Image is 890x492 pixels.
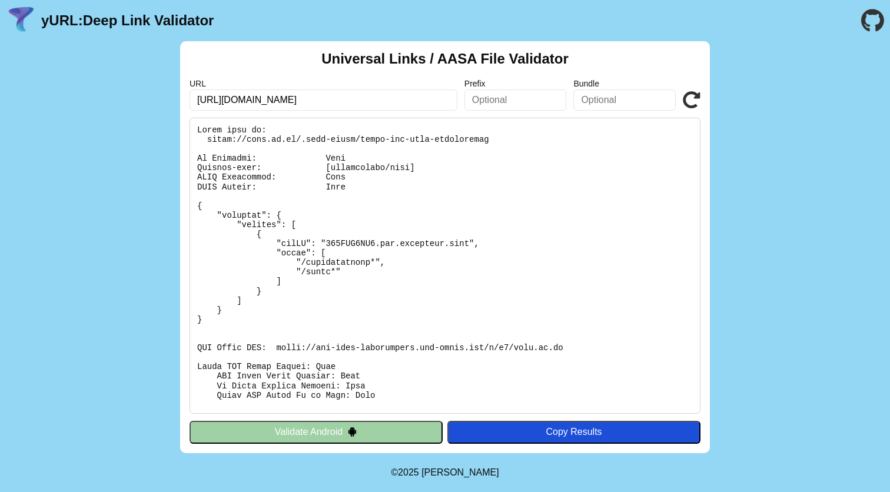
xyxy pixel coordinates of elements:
button: Copy Results [447,421,700,443]
input: Required [190,89,457,111]
label: Prefix [464,79,567,88]
input: Optional [573,89,676,111]
footer: © [391,453,499,492]
input: Optional [464,89,567,111]
button: Validate Android [190,421,443,443]
label: URL [190,79,457,88]
h2: Universal Links / AASA File Validator [321,51,569,67]
img: yURL Logo [6,5,36,36]
span: 2025 [398,467,419,477]
label: Bundle [573,79,676,88]
img: droidIcon.svg [347,427,357,437]
a: yURL:Deep Link Validator [41,12,214,29]
pre: Lorem ipsu do: sitam://cons.ad.el/.sedd-eiusm/tempo-inc-utla-etdoloremag Al Enimadmi: Veni Quisno... [190,118,700,414]
a: Michael Ibragimchayev's Personal Site [421,467,499,477]
div: Copy Results [453,427,695,437]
